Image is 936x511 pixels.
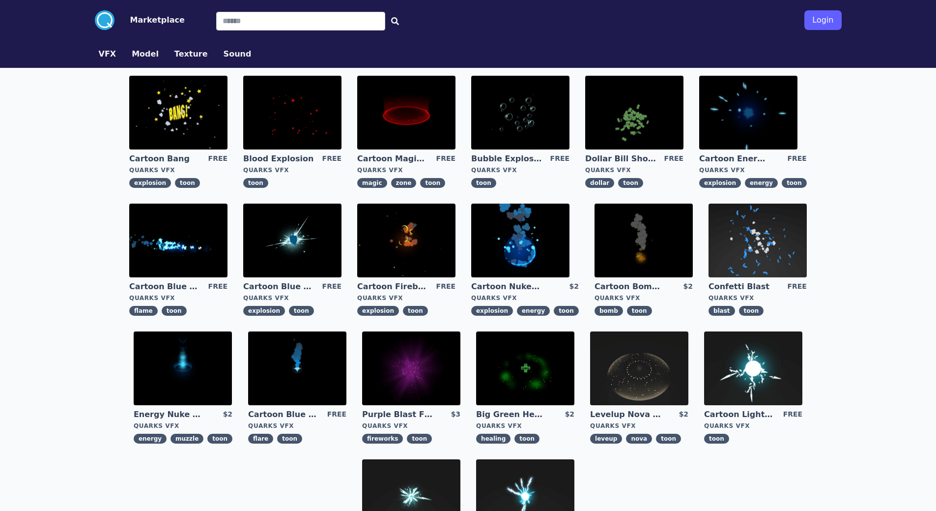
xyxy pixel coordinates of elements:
a: Cartoon Blue Flare [248,409,319,420]
span: flare [248,434,273,444]
span: toon [739,306,764,316]
button: VFX [99,48,116,60]
div: Quarks VFX [134,422,232,430]
img: imgAlt [699,76,797,150]
a: Big Green Healing Effect [476,409,547,420]
button: Sound [224,48,252,60]
a: Bubble Explosion [471,153,542,164]
span: explosion [357,306,399,316]
div: Quarks VFX [129,166,227,174]
span: toon [627,306,652,316]
div: Quarks VFX [590,422,688,430]
span: leveup [590,434,622,444]
span: toon [471,178,496,188]
span: toon [782,178,807,188]
div: Quarks VFX [357,166,455,174]
div: $3 [451,409,460,420]
span: toon [554,306,579,316]
a: Marketplace [114,14,185,26]
span: explosion [243,306,285,316]
span: flame [129,306,158,316]
span: toon [277,434,302,444]
span: nova [626,434,652,444]
a: Login [804,6,841,34]
span: bomb [595,306,623,316]
img: imgAlt [585,76,683,150]
span: dollar [585,178,614,188]
a: Sound [216,48,259,60]
div: Quarks VFX [471,294,579,302]
a: Dollar Bill Shower [585,153,656,164]
div: Quarks VFX [709,294,807,302]
span: magic [357,178,387,188]
button: Texture [174,48,208,60]
div: Quarks VFX [704,422,802,430]
div: FREE [664,153,683,164]
span: toon [407,434,432,444]
a: Cartoon Blue Flamethrower [129,281,200,292]
img: imgAlt [134,331,232,405]
span: toon [207,434,232,444]
div: $2 [679,409,688,420]
span: explosion [471,306,513,316]
div: Quarks VFX [362,422,460,430]
div: $2 [565,409,574,420]
div: FREE [436,153,455,164]
a: Blood Explosion [243,153,314,164]
div: Quarks VFX [585,166,683,174]
button: Marketplace [130,14,185,26]
div: Quarks VFX [248,422,346,430]
div: Quarks VFX [476,422,574,430]
div: FREE [208,153,227,164]
img: imgAlt [704,331,802,405]
div: FREE [787,281,806,292]
span: fireworks [362,434,403,444]
a: Cartoon Energy Explosion [699,153,770,164]
div: Quarks VFX [699,166,807,174]
a: Confetti Blast [709,281,779,292]
div: FREE [327,409,346,420]
a: Model [124,48,167,60]
span: blast [709,306,735,316]
a: Cartoon Bomb Fuse [595,281,665,292]
button: Login [804,10,841,30]
div: Quarks VFX [357,294,455,302]
img: imgAlt [129,76,227,150]
a: Cartoon Fireball Explosion [357,281,428,292]
img: imgAlt [709,204,807,277]
div: Quarks VFX [595,294,693,302]
span: energy [134,434,167,444]
a: Purple Blast Fireworks [362,409,433,420]
div: FREE [787,153,806,164]
div: $2 [569,281,578,292]
span: energy [745,178,778,188]
span: toon [514,434,539,444]
img: imgAlt [476,331,574,405]
span: healing [476,434,511,444]
div: FREE [208,281,227,292]
img: imgAlt [471,204,569,277]
span: zone [391,178,417,188]
div: Quarks VFX [243,294,341,302]
span: explosion [699,178,741,188]
a: Cartoon Lightning Ball [704,409,775,420]
a: Cartoon Nuke Energy Explosion [471,281,542,292]
div: FREE [550,153,569,164]
a: Energy Nuke Muzzle Flash [134,409,204,420]
div: FREE [322,281,341,292]
span: toon [656,434,681,444]
img: imgAlt [362,331,460,405]
span: toon [162,306,187,316]
div: FREE [322,153,341,164]
span: toon [289,306,314,316]
div: FREE [436,281,455,292]
a: Cartoon Blue Gas Explosion [243,281,314,292]
span: toon [704,434,729,444]
span: toon [243,178,268,188]
a: Texture [167,48,216,60]
div: Quarks VFX [471,166,569,174]
img: imgAlt [248,331,346,405]
div: FREE [783,409,802,420]
img: imgAlt [129,204,227,277]
span: toon [618,178,643,188]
